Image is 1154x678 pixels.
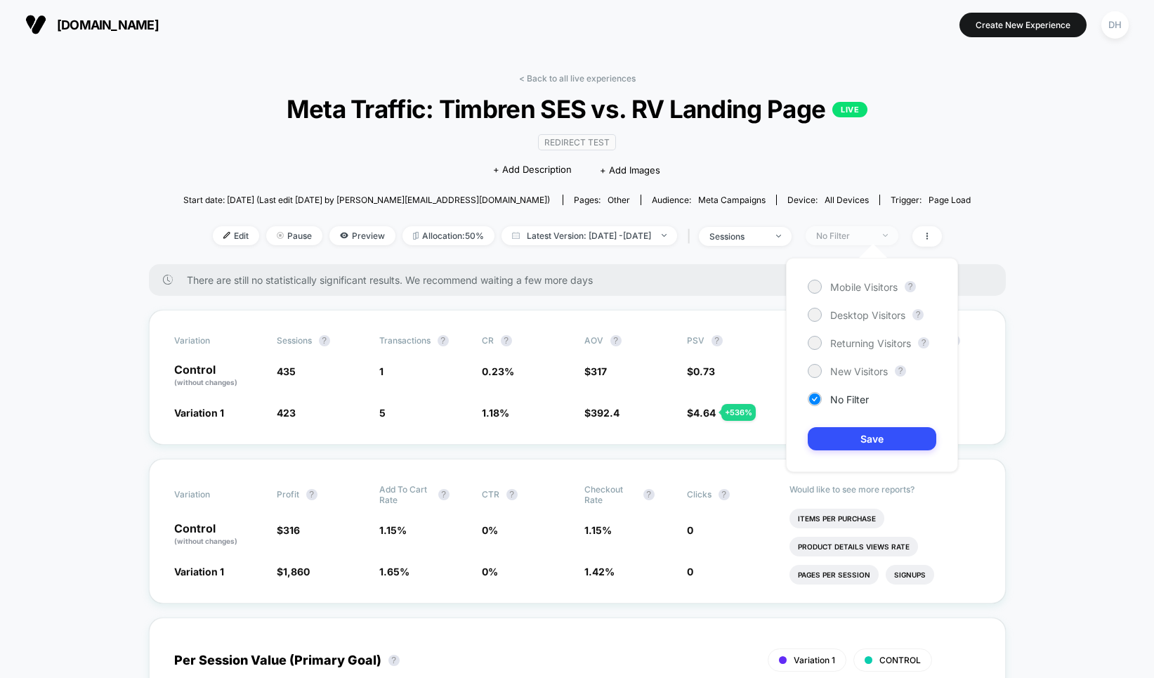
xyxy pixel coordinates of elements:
span: Preview [329,226,395,245]
button: ? [610,335,622,346]
img: end [883,234,888,237]
span: 0.73 [693,365,715,377]
button: ? [918,337,929,348]
span: Transactions [379,335,431,346]
button: ? [643,489,655,500]
div: + 536 % [721,404,756,421]
img: calendar [512,232,520,239]
span: Allocation: 50% [402,226,494,245]
button: Create New Experience [959,13,1087,37]
span: 0 % [482,566,498,578]
img: rebalance [413,232,419,240]
span: Variation [174,484,251,505]
span: Edit [213,226,259,245]
button: ? [306,489,317,500]
span: New Visitors [830,365,888,377]
span: CONTROL [879,655,921,665]
img: end [662,234,667,237]
p: Control [174,523,263,547]
span: CR [482,335,494,346]
span: 0.23 % [482,365,514,377]
li: Signups [886,565,934,585]
button: ? [319,335,330,346]
span: [DOMAIN_NAME] [57,18,159,32]
div: DH [1101,11,1129,39]
span: (without changes) [174,537,237,545]
span: other [608,195,630,205]
span: 1,860 [283,566,310,578]
span: + Add Images [600,164,660,176]
span: 1.65 % [379,566,409,578]
span: Meta Traffic: Timbren SES vs. RV Landing Page [223,94,931,124]
button: ? [912,309,924,320]
button: ? [388,655,400,666]
span: 1.18 % [482,407,509,419]
span: Profit [277,489,299,500]
button: ? [438,489,450,500]
span: 0 [687,566,693,578]
span: Latest Version: [DATE] - [DATE] [501,226,677,245]
span: Checkout Rate [584,484,636,505]
span: 1.15 % [584,524,612,536]
span: 316 [283,524,300,536]
div: Pages: [574,195,630,205]
span: 0 % [482,524,498,536]
li: Pages Per Session [789,565,879,585]
span: 5 [379,407,386,419]
img: Visually logo [25,14,46,35]
div: No Filter [816,230,872,241]
p: Would like to see more reports? [789,484,981,495]
span: CTR [482,489,499,500]
span: Desktop Visitors [830,309,905,321]
span: 317 [591,365,607,377]
span: Variation 1 [794,655,835,665]
span: $ [584,407,619,419]
button: ? [905,281,916,292]
span: No Filter [830,393,869,405]
span: $ [584,365,607,377]
button: ? [712,335,723,346]
img: edit [223,232,230,239]
span: Meta campaigns [698,195,766,205]
span: Variation [174,335,251,346]
img: end [776,235,781,237]
span: Start date: [DATE] (Last edit [DATE] by [PERSON_NAME][EMAIL_ADDRESS][DOMAIN_NAME]) [183,195,550,205]
span: Add To Cart Rate [379,484,431,505]
span: Returning Visitors [830,337,911,349]
span: 1.15 % [379,524,407,536]
p: LIVE [832,102,867,117]
button: Save [808,427,936,450]
span: There are still no statistically significant results. We recommend waiting a few more days [187,274,978,286]
span: AOV [584,335,603,346]
span: 0 [687,524,693,536]
span: $ [687,365,715,377]
button: ? [895,365,906,377]
span: Redirect Test [538,134,616,150]
img: end [277,232,284,239]
span: Device: [776,195,879,205]
div: sessions [709,231,766,242]
div: Trigger: [891,195,971,205]
span: all devices [825,195,869,205]
span: 392.4 [591,407,619,419]
span: Variation 1 [174,566,224,578]
li: Items Per Purchase [789,509,884,528]
span: | [684,226,699,247]
p: Control [174,364,263,388]
button: ? [719,489,730,500]
button: ? [438,335,449,346]
div: Audience: [652,195,766,205]
span: PSV [687,335,704,346]
span: Pause [266,226,322,245]
span: $ [687,407,716,419]
span: 423 [277,407,296,419]
span: Page Load [929,195,971,205]
span: + Add Description [493,163,572,177]
span: Variation 1 [174,407,224,419]
span: 1 [379,365,383,377]
button: [DOMAIN_NAME] [21,13,163,36]
button: ? [501,335,512,346]
button: ? [506,489,518,500]
span: $ [277,524,300,536]
span: Sessions [277,335,312,346]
